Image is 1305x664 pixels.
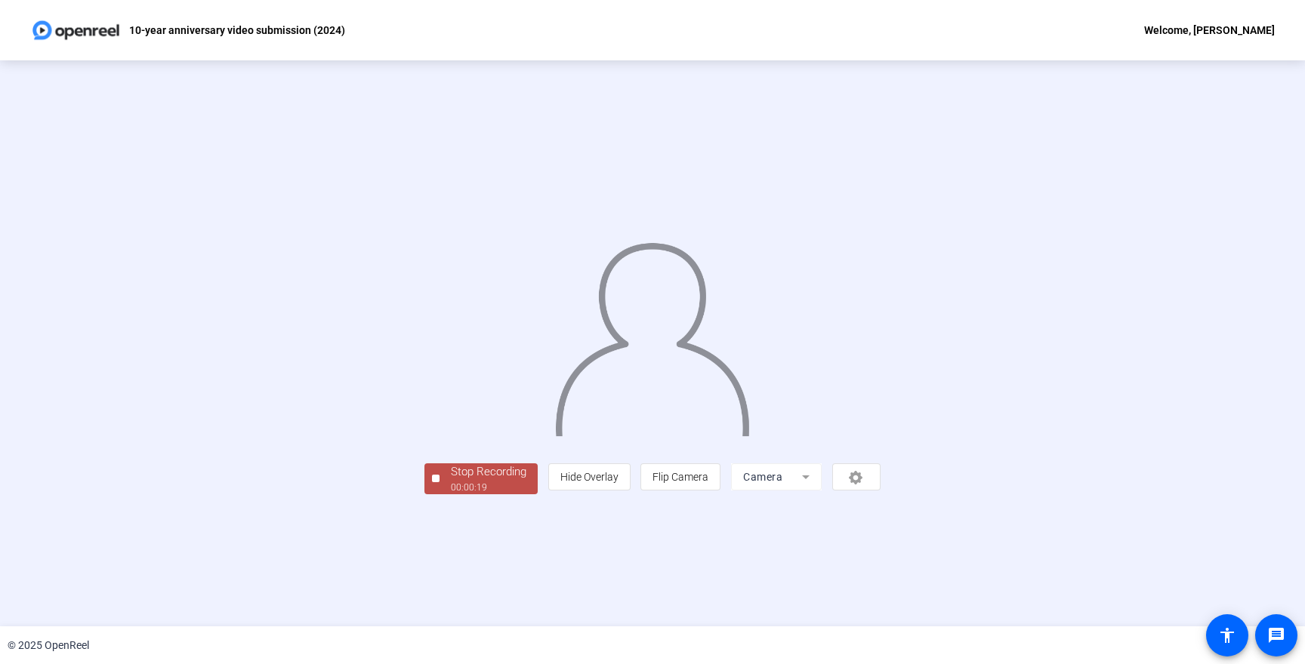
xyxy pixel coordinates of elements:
mat-icon: message [1267,626,1285,644]
div: Welcome, [PERSON_NAME] [1144,21,1275,39]
mat-icon: accessibility [1218,626,1236,644]
span: Hide Overlay [560,471,619,483]
button: Hide Overlay [548,463,631,490]
button: Stop Recording00:00:19 [424,463,538,494]
img: OpenReel logo [30,15,122,45]
button: Flip Camera [640,463,720,490]
span: Flip Camera [652,471,708,483]
div: Stop Recording [451,463,526,481]
img: overlay [554,231,751,436]
div: © 2025 OpenReel [8,638,89,653]
p: 10-year anniversary video submission (2024) [129,21,345,39]
div: 00:00:19 [451,481,526,494]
